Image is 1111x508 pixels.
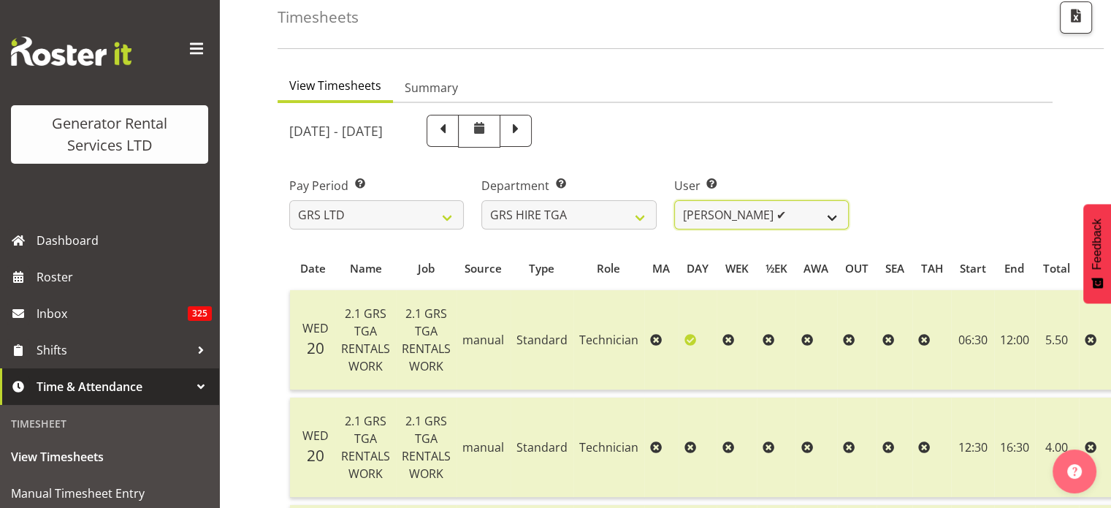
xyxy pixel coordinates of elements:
[188,306,212,321] span: 325
[402,306,451,374] span: 2.1 GRS TGA RENTALS WORK
[302,428,329,444] span: Wed
[959,260,985,277] div: Start
[37,339,190,361] span: Shifts
[674,177,849,194] label: User
[725,260,749,277] div: WEK
[402,413,451,482] span: 2.1 GRS TGA RENTALS WORK
[307,338,324,358] span: 20
[11,482,208,504] span: Manual Timesheet Entry
[1035,290,1079,390] td: 5.50
[289,77,381,94] span: View Timesheets
[994,290,1035,390] td: 12:00
[845,260,868,277] div: OUT
[511,398,573,498] td: Standard
[343,260,387,277] div: Name
[341,306,390,374] span: 2.1 GRS TGA RENTALS WORK
[921,260,943,277] div: TAH
[803,260,828,277] div: AWA
[37,376,190,398] span: Time & Attendance
[465,260,502,277] div: Source
[1035,398,1079,498] td: 4.00
[519,260,565,277] div: Type
[1083,204,1111,303] button: Feedback - Show survey
[1060,1,1092,34] button: Export CSV
[1067,464,1082,479] img: help-xxl-2.png
[579,439,638,455] span: Technician
[462,439,504,455] span: manual
[404,260,448,277] div: Job
[1091,219,1104,270] span: Feedback
[278,9,359,26] h4: Timesheets
[289,177,464,194] label: Pay Period
[1043,260,1070,277] div: Total
[341,413,390,482] span: 2.1 GRS TGA RENTALS WORK
[298,260,327,277] div: Date
[462,332,504,348] span: manual
[4,439,215,475] a: View Timesheets
[511,290,573,390] td: Standard
[26,113,194,156] div: Generator Rental Services LTD
[994,398,1035,498] td: 16:30
[766,260,787,277] div: ½EK
[652,260,670,277] div: MA
[885,260,904,277] div: SEA
[481,177,656,194] label: Department
[302,320,329,336] span: Wed
[37,230,212,251] span: Dashboard
[579,332,638,348] span: Technician
[1002,260,1026,277] div: End
[4,409,215,439] div: Timesheet
[37,303,188,325] span: Inbox
[37,266,212,288] span: Roster
[11,446,208,468] span: View Timesheets
[951,398,994,498] td: 12:30
[405,79,458,96] span: Summary
[11,37,131,66] img: Rosterit website logo
[687,260,709,277] div: DAY
[307,445,324,466] span: 20
[289,123,383,139] h5: [DATE] - [DATE]
[581,260,635,277] div: Role
[951,290,994,390] td: 06:30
